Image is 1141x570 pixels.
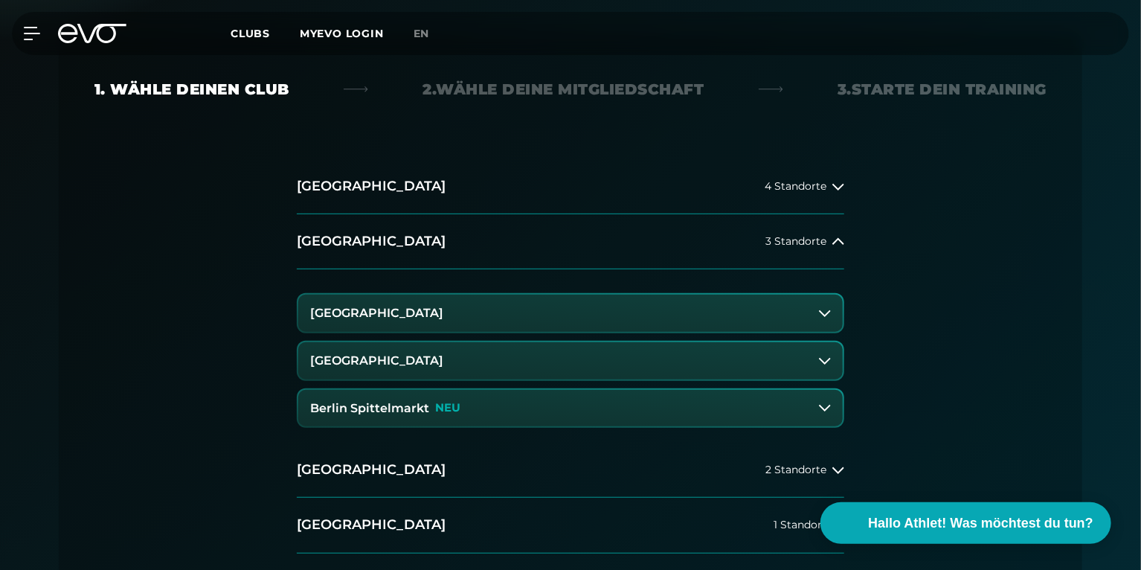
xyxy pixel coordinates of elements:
h2: [GEOGRAPHIC_DATA] [297,516,446,534]
div: 2. Wähle deine Mitgliedschaft [423,79,704,100]
span: 2 Standorte [765,464,826,475]
span: 3 Standorte [765,236,826,247]
div: 3. Starte dein Training [838,79,1047,100]
h3: [GEOGRAPHIC_DATA] [310,307,443,320]
span: Hallo Athlet! Was möchtest du tun? [868,513,1093,534]
a: Clubs [231,26,300,40]
div: 1. Wähle deinen Club [94,79,289,100]
span: en [414,27,430,40]
button: [GEOGRAPHIC_DATA]4 Standorte [297,159,844,214]
span: Clubs [231,27,270,40]
a: en [414,25,448,42]
span: 4 Standorte [765,181,826,192]
h3: Berlin Spittelmarkt [310,402,429,415]
h2: [GEOGRAPHIC_DATA] [297,177,446,196]
button: Berlin SpittelmarktNEU [298,390,843,427]
h3: [GEOGRAPHIC_DATA] [310,354,443,368]
button: [GEOGRAPHIC_DATA] [298,342,843,380]
p: NEU [435,402,460,414]
button: Hallo Athlet! Was möchtest du tun? [820,502,1111,544]
h2: [GEOGRAPHIC_DATA] [297,461,446,479]
button: [GEOGRAPHIC_DATA]1 Standort [297,498,844,553]
span: 1 Standort [774,519,826,531]
a: MYEVO LOGIN [300,27,384,40]
button: [GEOGRAPHIC_DATA]2 Standorte [297,443,844,498]
h2: [GEOGRAPHIC_DATA] [297,232,446,251]
button: [GEOGRAPHIC_DATA] [298,295,843,332]
button: [GEOGRAPHIC_DATA]3 Standorte [297,214,844,269]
